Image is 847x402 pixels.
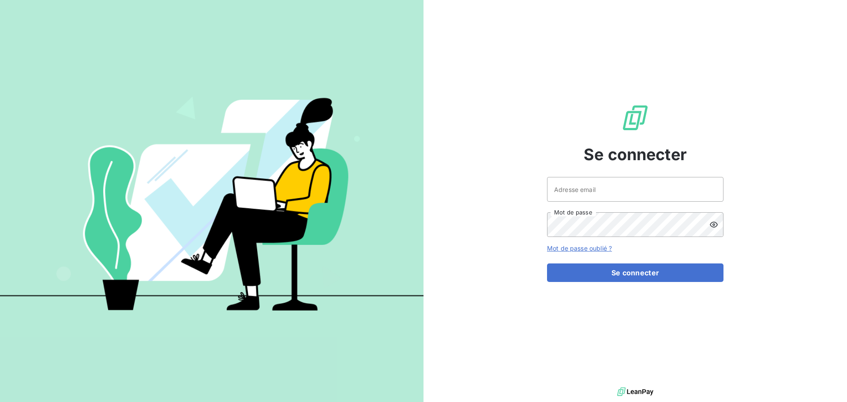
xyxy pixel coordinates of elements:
input: placeholder [547,177,723,202]
a: Mot de passe oublié ? [547,244,612,252]
span: Se connecter [584,143,687,166]
button: Se connecter [547,263,723,282]
img: logo [617,385,653,398]
img: Logo LeanPay [621,104,649,132]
